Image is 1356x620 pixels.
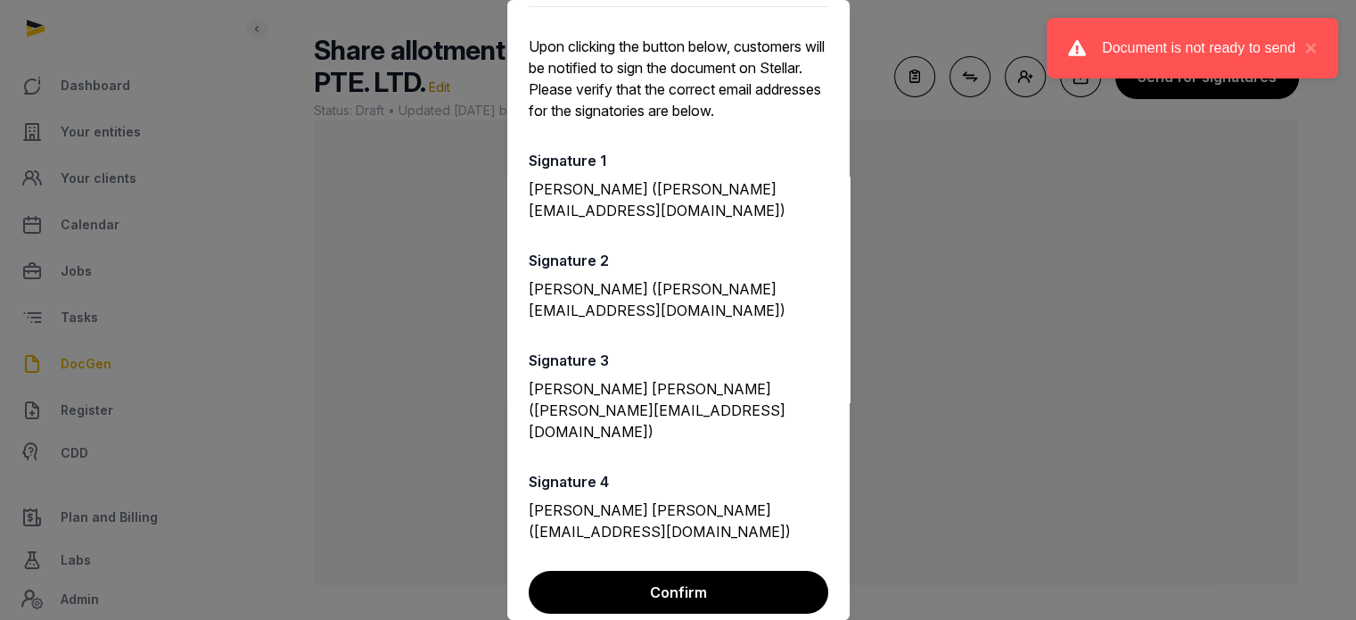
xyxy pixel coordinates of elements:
[1295,37,1317,59] button: close
[529,250,828,271] label: Signature 2
[529,571,828,614] button: Confirm
[529,150,828,171] label: Signature 1
[529,278,828,321] div: [PERSON_NAME] ([PERSON_NAME][EMAIL_ADDRESS][DOMAIN_NAME])
[529,378,828,442] div: [PERSON_NAME] [PERSON_NAME] ([PERSON_NAME][EMAIL_ADDRESS][DOMAIN_NAME])
[529,36,828,121] p: Upon clicking the button below, customers will be notified to sign the document on Stellar. Pleas...
[529,350,828,371] label: Signature 3
[529,500,828,542] div: [PERSON_NAME] [PERSON_NAME] ([EMAIL_ADDRESS][DOMAIN_NAME])
[529,471,828,492] label: Signature 4
[529,178,828,221] div: [PERSON_NAME] ([PERSON_NAME][EMAIL_ADDRESS][DOMAIN_NAME])
[1102,37,1295,59] div: Document is not ready to send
